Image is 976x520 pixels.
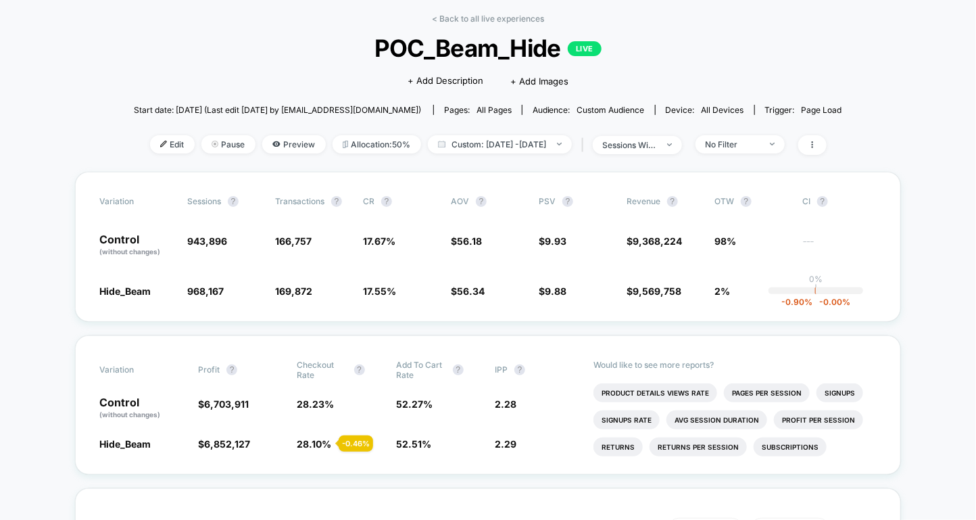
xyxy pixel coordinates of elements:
[99,285,151,297] span: Hide_Beam
[741,196,752,207] button: ?
[451,285,485,297] span: $
[160,141,167,147] img: edit
[495,438,516,450] span: 2.29
[495,364,508,375] span: IPP
[453,364,464,375] button: ?
[432,14,544,24] a: < Back to all live experiences
[593,410,660,429] li: Signups Rate
[187,285,224,297] span: 968,167
[666,410,767,429] li: Avg Session Duration
[457,285,485,297] span: 56.34
[339,435,373,452] div: - 0.46 %
[275,235,312,247] span: 166,757
[539,285,566,297] span: $
[603,140,657,150] div: sessions with impression
[363,196,374,206] span: CR
[816,383,863,402] li: Signups
[514,364,525,375] button: ?
[627,235,682,247] span: $
[333,135,421,153] span: Allocation: 50%
[545,235,566,247] span: 9.93
[817,196,828,207] button: ?
[765,105,842,115] div: Trigger:
[444,105,512,115] div: Pages:
[593,383,717,402] li: Product Details Views Rate
[99,360,174,380] span: Variation
[702,105,744,115] span: all devices
[562,196,573,207] button: ?
[396,398,433,410] span: 52.27 %
[802,196,877,207] span: CI
[228,196,239,207] button: ?
[408,74,483,88] span: + Add Description
[198,364,220,375] span: Profit
[495,398,516,410] span: 2.28
[187,235,227,247] span: 943,896
[724,383,810,402] li: Pages Per Session
[477,105,512,115] span: all pages
[633,235,682,247] span: 9,368,224
[533,105,645,115] div: Audience:
[633,285,681,297] span: 9,569,758
[204,398,249,410] span: 6,703,911
[667,143,672,146] img: end
[428,135,572,153] span: Custom: [DATE] - [DATE]
[593,438,643,456] li: Returns
[212,141,218,147] img: end
[134,105,421,115] span: Start date: [DATE] (Last edit [DATE] by [EMAIL_ADDRESS][DOMAIN_NAME])
[650,438,747,456] li: Returns Per Session
[150,135,195,153] span: Edit
[275,285,312,297] span: 169,872
[577,105,645,115] span: Custom Audience
[201,135,255,153] span: Pause
[198,438,250,450] span: $
[343,141,348,148] img: rebalance
[770,143,775,145] img: end
[99,410,160,419] span: (without changes)
[655,105,754,115] span: Device:
[297,398,335,410] span: 28.23 %
[275,196,324,206] span: Transactions
[381,196,392,207] button: ?
[593,360,877,370] p: Would like to see more reports?
[297,360,347,380] span: Checkout Rate
[814,284,817,294] p: |
[714,196,789,207] span: OTW
[451,196,469,206] span: AOV
[579,135,593,155] span: |
[539,235,566,247] span: $
[802,237,877,257] span: ---
[476,196,487,207] button: ?
[99,438,151,450] span: Hide_Beam
[545,285,566,297] span: 9.88
[226,364,237,375] button: ?
[99,196,174,207] span: Variation
[714,235,736,247] span: 98%
[99,247,160,256] span: (without changes)
[457,235,482,247] span: 56.18
[809,274,823,284] p: 0%
[627,196,660,206] span: Revenue
[568,41,602,56] p: LIVE
[510,76,568,87] span: + Add Images
[667,196,678,207] button: ?
[781,297,812,307] span: -0.90 %
[297,438,332,450] span: 28.10 %
[354,364,365,375] button: ?
[99,397,185,420] p: Control
[363,235,395,247] span: 17.67 %
[438,141,445,147] img: calendar
[706,139,760,149] div: No Filter
[774,410,863,429] li: Profit Per Session
[802,105,842,115] span: Page Load
[627,285,681,297] span: $
[204,438,250,450] span: 6,852,127
[170,34,807,62] span: POC_Beam_Hide
[396,438,431,450] span: 52.51 %
[754,438,827,456] li: Subscriptions
[99,234,174,257] p: Control
[451,235,482,247] span: $
[363,285,396,297] span: 17.55 %
[396,360,446,380] span: Add To Cart Rate
[557,143,562,145] img: end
